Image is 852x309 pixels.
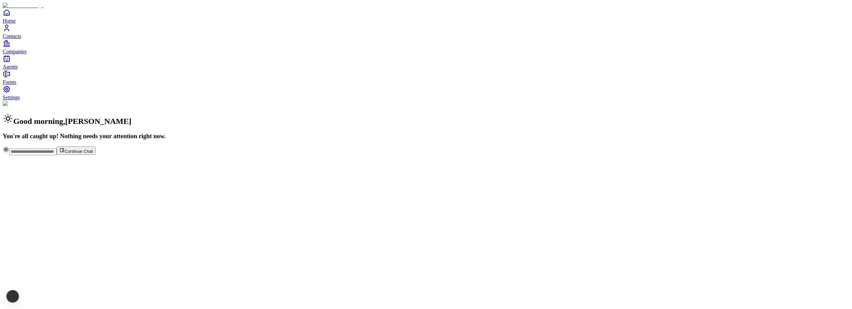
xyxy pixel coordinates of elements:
span: Continue Chat [65,149,93,154]
img: Background [3,101,34,107]
span: Contacts [3,33,21,39]
h2: Good morning , [PERSON_NAME] [3,113,849,126]
div: Continue Chat [3,146,849,155]
a: Home [3,9,849,24]
a: Agents [3,55,849,70]
span: Agents [3,64,18,70]
a: Settings [3,85,849,100]
span: Forms [3,79,16,85]
span: Companies [3,49,27,54]
img: Item Brain Logo [3,3,44,9]
button: Continue Chat [57,147,96,155]
a: Contacts [3,24,849,39]
h3: You're all caught up! Nothing needs your attention right now. [3,133,849,140]
span: Settings [3,95,20,100]
a: Companies [3,39,849,54]
span: Home [3,18,16,24]
a: Forms [3,70,849,85]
